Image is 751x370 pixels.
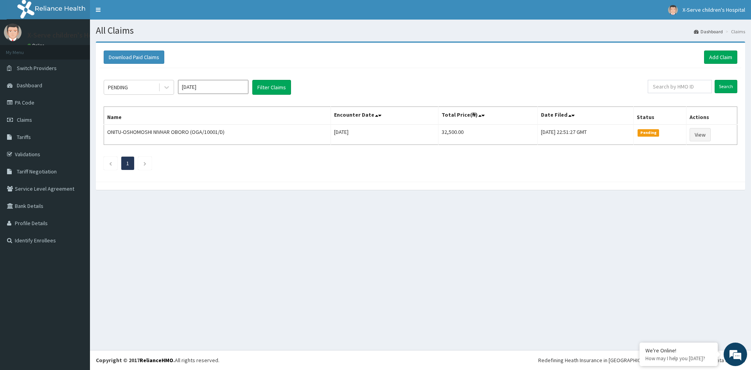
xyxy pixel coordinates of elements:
a: Previous page [109,160,112,167]
h1: All Claims [96,25,745,36]
th: Actions [686,107,737,125]
th: Total Price(₦) [438,107,537,125]
div: PENDING [108,83,128,91]
span: Switch Providers [17,65,57,72]
button: Download Paid Claims [104,51,164,64]
th: Date Filed [538,107,634,125]
input: Select Month and Year [178,80,248,94]
li: Claims [724,28,745,35]
span: Tariffs [17,134,31,141]
td: ONITU-OSHOMOSHI NIVHAR OBORO (OGA/10001/D) [104,125,331,145]
div: We're Online! [645,347,712,354]
a: RelianceHMO [140,357,173,364]
a: View [690,128,711,141]
th: Name [104,107,331,125]
td: 32,500.00 [438,125,537,145]
td: [DATE] [331,125,438,145]
a: Online [27,43,46,48]
input: Search [715,80,737,93]
a: Dashboard [694,28,723,35]
span: X-Serve children's Hospital [683,6,745,13]
a: Add Claim [704,51,737,64]
p: How may I help you today? [645,355,712,362]
td: [DATE] 22:51:27 GMT [538,125,634,145]
span: Tariff Negotiation [17,168,57,175]
input: Search by HMO ID [648,80,712,93]
strong: Copyright © 2017 . [96,357,175,364]
img: User Image [4,23,22,41]
a: Page 1 is your current page [126,160,129,167]
footer: All rights reserved. [90,350,751,370]
div: Redefining Heath Insurance in [GEOGRAPHIC_DATA] using Telemedicine and Data Science! [538,356,745,364]
button: Filter Claims [252,80,291,95]
span: Dashboard [17,82,42,89]
span: Pending [638,129,659,136]
img: User Image [668,5,678,15]
th: Encounter Date [331,107,438,125]
p: X-Serve children's Hospital [27,32,110,39]
th: Status [634,107,686,125]
span: Claims [17,116,32,123]
a: Next page [143,160,147,167]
